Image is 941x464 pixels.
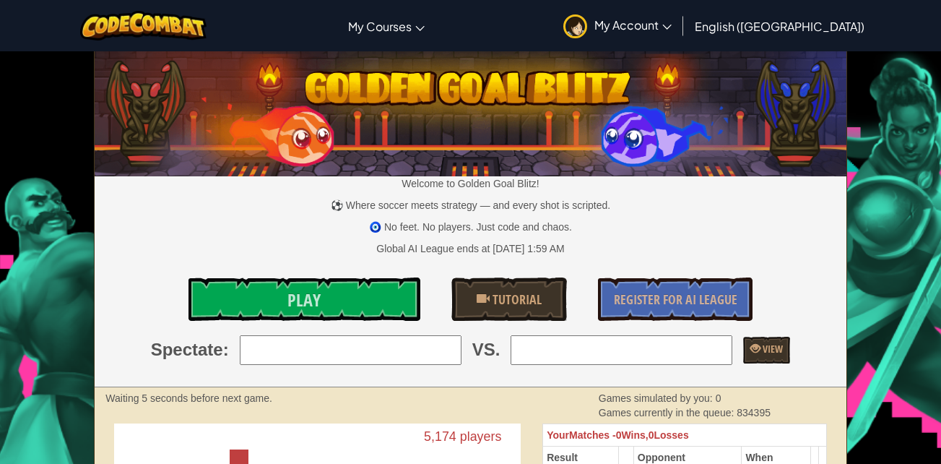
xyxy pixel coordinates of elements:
span: Losses [654,429,688,441]
span: Games simulated by you: [599,392,716,404]
a: My Account [556,3,679,48]
p: 🧿 No feet. No players. Just code and chaos. [95,220,846,234]
div: Global AI League ends at [DATE] 1:59 AM [376,241,564,256]
span: Your [547,429,569,441]
a: Register for AI League [598,278,753,321]
span: : [223,338,229,362]
p: Welcome to Golden Goal Blitz! [95,176,846,191]
span: Play [287,288,321,312]
span: English ([GEOGRAPHIC_DATA]) [695,19,864,34]
th: 0 0 [543,424,826,446]
span: VS. [472,338,500,362]
span: My Courses [348,19,412,34]
span: 834395 [737,407,771,418]
span: Wins, [621,429,648,441]
a: Tutorial [451,278,568,321]
strong: Waiting 5 seconds before next game. [105,392,272,404]
a: My Courses [341,7,432,46]
span: Spectate [151,338,223,362]
p: ⚽ Where soccer meets strategy — and every shot is scripted. [95,198,846,212]
span: Matches - [569,429,616,441]
img: CodeCombat logo [80,11,207,40]
a: English ([GEOGRAPHIC_DATA]) [688,7,872,46]
span: 0 [716,392,721,404]
span: My Account [594,17,672,33]
span: Tutorial [490,291,542,309]
img: Golden Goal [95,46,846,176]
text: 5,174 players [425,429,503,444]
img: avatar [563,14,587,38]
span: Register for AI League [614,291,737,309]
span: Games currently in the queue: [599,407,737,418]
span: View [760,342,783,356]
